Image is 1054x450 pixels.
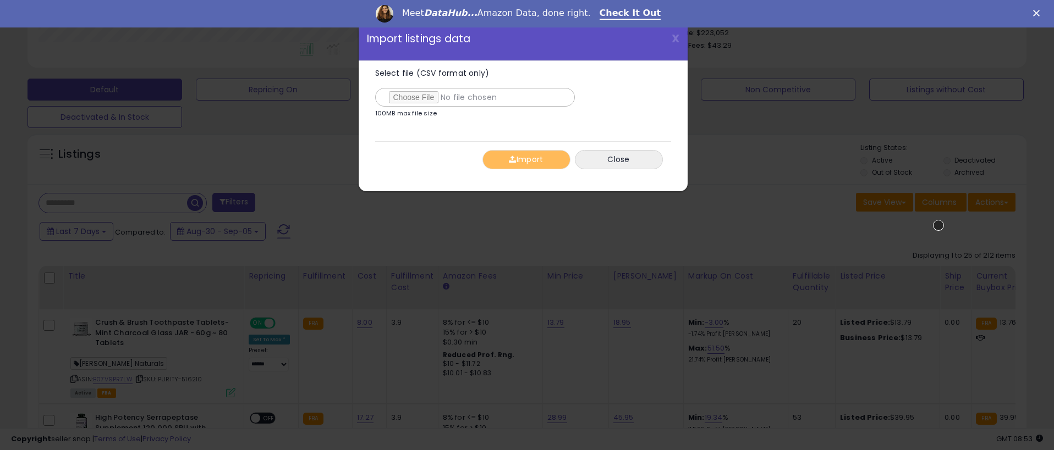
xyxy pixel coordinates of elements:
[1033,10,1044,16] div: Close
[482,150,570,169] button: Import
[375,68,490,79] span: Select file (CSV format only)
[376,5,393,23] img: Profile image for Georgie
[367,34,471,44] span: Import listings data
[600,8,661,20] a: Check It Out
[575,150,663,169] button: Close
[424,8,477,18] i: DataHub...
[375,110,437,116] p: 100MB max file size
[672,31,679,46] span: X
[402,8,591,19] div: Meet Amazon Data, done right.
